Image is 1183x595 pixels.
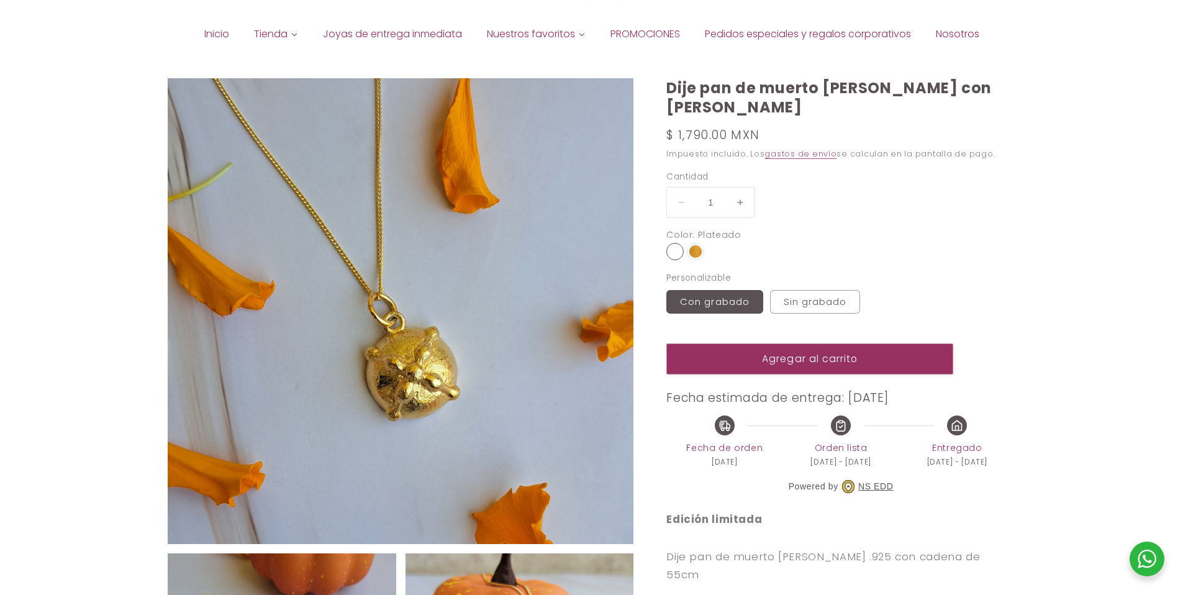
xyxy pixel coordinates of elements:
[666,127,759,144] span: $ 1,790.00 MXN
[242,25,310,43] a: Tienda
[842,480,854,493] img: NS EDD Logo
[20,32,30,42] img: website_grey.svg
[168,78,633,544] img: 27_oct_-_1.jpg
[936,27,979,41] span: Nosotros
[20,20,30,30] img: logo_orange.svg
[770,290,861,314] label: Sin grabado
[666,148,1015,161] div: Impuesto incluido. Los se calculan en la pantalla de pago.
[666,272,732,284] legend: Personalizable
[666,440,782,455] span: Fecha de orden
[692,227,741,243] div: : Plateado
[666,171,953,183] label: Cantidad
[899,440,1015,455] span: Entregado
[598,25,692,43] a: PROMOCIONES
[666,512,762,527] strong: Edición limitada
[35,20,61,30] div: v 4.0.25
[52,72,62,82] img: tab_domain_overview_orange.svg
[764,148,836,159] a: gastos de envío
[666,391,1015,406] h3: Fecha estimada de entrega: [DATE]
[858,479,894,494] a: NS EDD
[712,455,738,469] span: [DATE]
[254,27,288,41] span: Tienda
[192,25,242,43] a: Inicio
[666,290,763,314] label: Con grabado
[323,27,462,41] span: Joyas de entrega inmediata
[810,455,871,469] span: [DATE] - [DATE]
[927,455,987,469] span: [DATE] - [DATE]
[666,227,692,243] div: Color
[32,32,139,42] div: Dominio: [DOMAIN_NAME]
[474,25,598,43] a: Nuestros favoritos
[66,73,95,81] div: Dominio
[789,479,838,494] span: Powered by
[150,73,195,81] div: Palabras clave
[610,27,680,41] span: PROMOCIONES
[666,78,1015,117] h1: Dije pan de muerto [PERSON_NAME] con [PERSON_NAME]
[782,440,899,455] span: Orden lista
[705,27,911,41] span: Pedidos especiales y regalos corporativos
[487,27,575,41] span: Nuestros favoritos
[204,27,229,41] span: Inicio
[310,25,474,43] a: Joyas de entrega inmediata
[692,25,923,43] a: Pedidos especiales y regalos corporativos
[136,72,146,82] img: tab_keywords_by_traffic_grey.svg
[923,25,992,43] a: Nosotros
[666,343,953,374] button: Agregar al carrito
